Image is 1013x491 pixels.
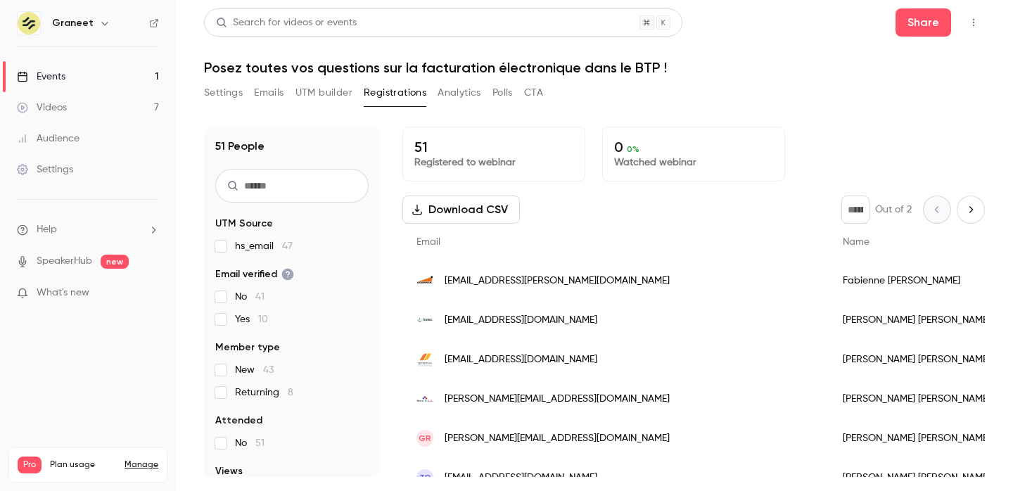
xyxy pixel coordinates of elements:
span: hs_email [235,239,293,253]
div: Settings [17,162,73,177]
span: Email verified [215,267,294,281]
span: Attended [215,414,262,428]
div: Search for videos or events [216,15,357,30]
span: [PERSON_NAME][EMAIL_ADDRESS][DOMAIN_NAME] [445,431,670,446]
span: 8 [288,388,293,397]
img: somma.fr [416,272,433,289]
span: UTM Source [215,217,273,231]
img: solu-bec.com [416,390,433,407]
span: 10 [258,314,268,324]
div: Events [17,70,65,84]
iframe: Noticeable Trigger [142,287,159,300]
span: [PERSON_NAME][EMAIL_ADDRESS][DOMAIN_NAME] [445,392,670,407]
h1: Posez toutes vos questions sur la facturation électronique dans le BTP ! [204,59,985,76]
span: 51 [255,438,265,448]
span: Name [843,237,869,247]
span: Member type [215,340,280,355]
button: Next page [957,196,985,224]
img: bateclorraine.com [416,312,433,329]
p: 51 [414,139,573,155]
span: Returning [235,385,293,400]
button: Download CSV [402,196,520,224]
span: No [235,290,265,304]
li: help-dropdown-opener [17,222,159,237]
button: CTA [524,82,543,104]
span: [EMAIL_ADDRESS][DOMAIN_NAME] [445,471,597,485]
span: New [235,363,274,377]
span: 43 [263,365,274,375]
span: Email [416,237,440,247]
span: [EMAIL_ADDRESS][DOMAIN_NAME] [445,352,597,367]
span: No [235,436,265,450]
button: Polls [492,82,513,104]
span: gr [419,432,431,445]
span: Pro [18,457,42,473]
span: What's new [37,286,89,300]
h1: 51 People [215,138,265,155]
button: Settings [204,82,243,104]
span: 47 [282,241,293,251]
button: Registrations [364,82,426,104]
p: 0 [614,139,773,155]
span: 0 % [627,144,639,154]
span: Yes [235,312,268,326]
span: 41 [255,292,265,302]
div: Videos [17,101,67,115]
p: Registered to webinar [414,155,573,170]
span: td [419,471,431,484]
button: Share [896,8,951,37]
img: Graneet [18,12,40,34]
span: Plan usage [50,459,116,471]
p: Watched webinar [614,155,773,170]
img: gecape-sud.fr [416,351,433,368]
span: [EMAIL_ADDRESS][PERSON_NAME][DOMAIN_NAME] [445,274,670,288]
span: [EMAIL_ADDRESS][DOMAIN_NAME] [445,313,597,328]
button: Emails [254,82,283,104]
span: Views [215,464,243,478]
button: UTM builder [295,82,352,104]
span: Help [37,222,57,237]
h6: Graneet [52,16,94,30]
a: Manage [125,459,158,471]
button: Analytics [438,82,481,104]
a: SpeakerHub [37,254,92,269]
span: new [101,255,129,269]
p: Out of 2 [875,203,912,217]
div: Audience [17,132,79,146]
